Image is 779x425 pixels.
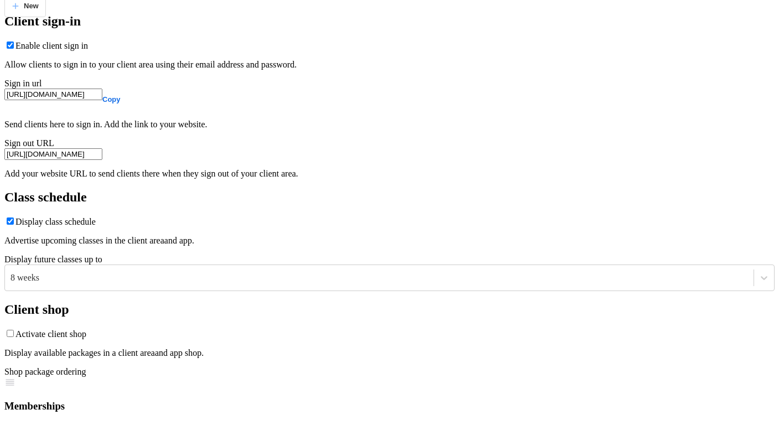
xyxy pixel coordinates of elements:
[24,1,39,11] span: New
[4,79,42,88] label: Sign in url
[4,367,86,376] label: Shop package ordering
[4,120,775,129] p: Send clients here to sign in. Add the link to your website.
[4,60,775,70] p: Allow clients to sign in to your client area using their email address and password.
[102,95,121,105] span: Copy
[4,348,775,358] p: Display available packages in a client area and app shop.
[4,14,775,29] h2: Client sign-in
[4,302,775,317] h2: Client shop
[15,41,88,50] label: Enable client sign in
[4,400,775,412] h3: Memberships
[15,217,96,226] label: Display class schedule
[4,169,775,179] p: Add your website URL to send clients there when they sign out of your client area.
[102,89,121,111] button: Copy
[4,255,102,264] label: Display future classes up to
[4,138,54,148] label: Sign out URL
[11,273,39,283] div: 8 weeks
[4,190,775,205] h2: Class schedule
[4,236,775,246] p: Advertise upcoming classes in the client area and app.
[15,329,86,339] label: Activate client shop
